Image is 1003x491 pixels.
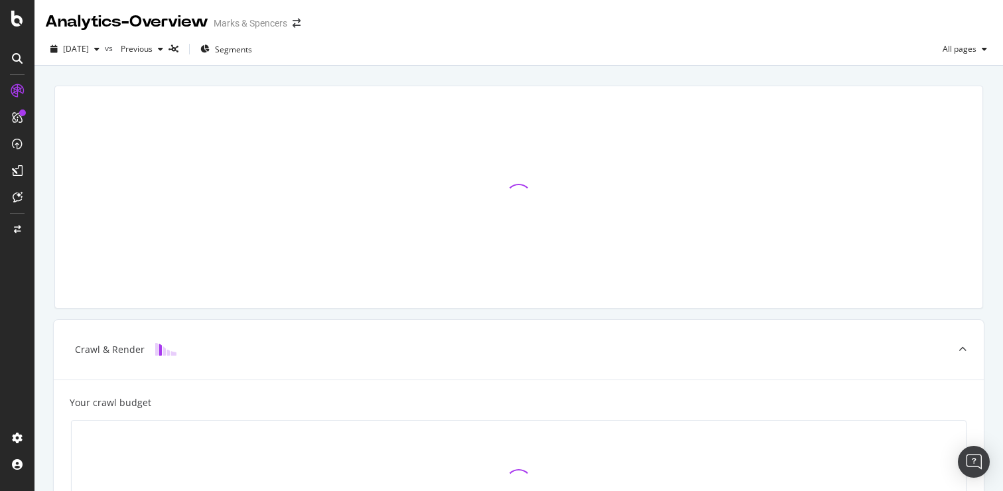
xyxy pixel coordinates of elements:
img: block-icon [155,343,176,356]
div: Your crawl budget [70,396,151,409]
span: Previous [115,43,153,54]
button: Segments [195,38,257,60]
span: vs [105,42,115,54]
button: All pages [937,38,992,60]
button: [DATE] [45,38,105,60]
div: Crawl & Render [75,343,145,356]
span: All pages [937,43,976,54]
div: Open Intercom Messenger [958,446,990,478]
div: Analytics - Overview [45,11,208,33]
span: 2025 Sep. 20th [63,43,89,54]
div: arrow-right-arrow-left [293,19,301,28]
span: Segments [215,44,252,55]
button: Previous [115,38,168,60]
div: Marks & Spencers [214,17,287,30]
